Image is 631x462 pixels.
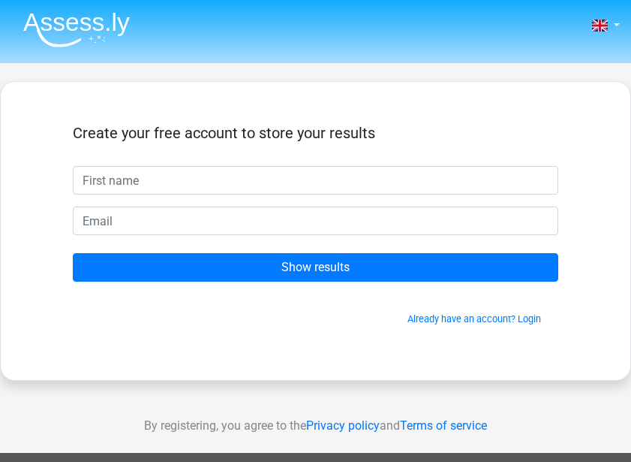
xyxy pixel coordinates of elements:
h5: Create your free account to store your results [73,124,558,142]
a: Terms of service [400,418,487,433]
input: Email [73,207,558,235]
a: Already have an account? Login [407,313,541,325]
input: Show results [73,253,558,282]
input: First name [73,166,558,195]
a: Privacy policy [306,418,380,433]
img: Assessly [23,12,130,47]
